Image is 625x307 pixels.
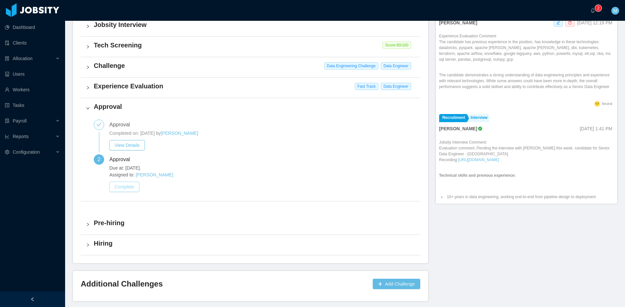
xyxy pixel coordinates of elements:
[439,33,614,99] div: Experience Evaluation Comment:
[109,154,135,165] div: Approval
[81,214,420,235] div: icon: rightPre-hiring
[81,57,420,77] div: icon: rightChallenge
[13,134,29,139] span: Reports
[5,134,9,139] i: icon: line-chart
[94,20,415,29] h4: Jobsity Interview
[109,182,139,192] button: Complete
[13,56,33,61] span: Allocation
[86,223,90,226] i: icon: right
[373,279,420,289] button: icon: plusAdd Challenge
[81,279,370,289] h3: Additional Challenges
[458,158,499,162] a: [URL][DOMAIN_NAME]
[439,126,477,131] strong: [PERSON_NAME]
[5,119,9,123] i: icon: file-protect
[94,61,415,70] h4: Challenge
[5,21,60,34] a: icon: pie-chartDashboard
[5,83,60,96] a: icon: userWorkers
[382,42,411,49] span: Score: 60 /100
[568,21,572,25] i: icon: delete
[81,37,420,57] div: icon: rightTech Screening
[602,102,612,106] span: Neutral
[590,8,595,13] i: icon: bell
[98,157,101,162] span: 2
[109,143,145,148] a: View Details
[439,39,614,62] p: The candidate has previous experience in the position, has knowledge in these technologies: datab...
[86,243,90,247] i: icon: right
[5,68,60,81] a: icon: robotUsers
[94,218,415,227] h4: Pre-hiring
[5,150,9,154] i: icon: setting
[81,98,420,118] div: icon: rightApproval
[94,82,415,91] h4: Experience Evaluation
[94,41,415,50] h4: Tech Screening
[136,172,173,177] a: [PERSON_NAME]
[439,20,477,25] strong: [PERSON_NAME]
[96,122,102,127] i: icon: check
[439,173,516,178] strong: Technical skills and previous experience:
[595,5,602,11] sup: 2
[5,36,60,49] a: icon: auditClients
[109,140,145,150] button: View Details
[13,118,27,123] span: Payroll
[81,235,420,255] div: icon: rightHiring
[5,99,60,112] a: icon: profileTasks
[86,106,90,110] i: icon: right
[324,62,378,70] span: Data Engineering Challenge
[81,78,420,98] div: icon: rightExperience Evaluation
[94,239,415,248] h4: Hiring
[355,83,378,90] span: Fast Track
[577,20,612,25] span: [DATE] 12:19 PM
[109,165,415,172] span: Due at: [DATE].
[81,16,420,36] div: icon: rightJobsity Interview
[86,65,90,69] i: icon: right
[109,184,139,189] a: Complete
[556,21,560,25] i: icon: edit
[86,45,90,49] i: icon: right
[580,126,612,131] span: [DATE] 1:41 PM
[439,114,467,122] a: Recruitment
[597,5,600,11] p: 2
[381,62,411,70] span: Data Engineer
[381,83,411,90] span: Data Engineer
[439,72,614,90] p: The candidate demonstrates a strong understanding of data engineering principles and experience w...
[161,131,198,136] a: [PERSON_NAME]
[439,139,614,163] p: Jobsity Interview Comment: Evaluation comment: Pending the interview with [PERSON_NAME] this week...
[86,24,90,28] i: icon: right
[109,131,161,136] span: Completed on: [DATE] by
[446,194,614,206] li: 10+ years in data engineering, working end-to-end from pipeline design to deployment
[86,86,90,90] i: icon: right
[467,114,489,122] a: Interview
[13,149,40,155] span: Configuration
[5,56,9,61] i: icon: solution
[94,102,415,111] h4: Approval
[613,7,617,15] span: M
[109,172,415,178] span: Assigned to:
[109,120,135,130] div: Approval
